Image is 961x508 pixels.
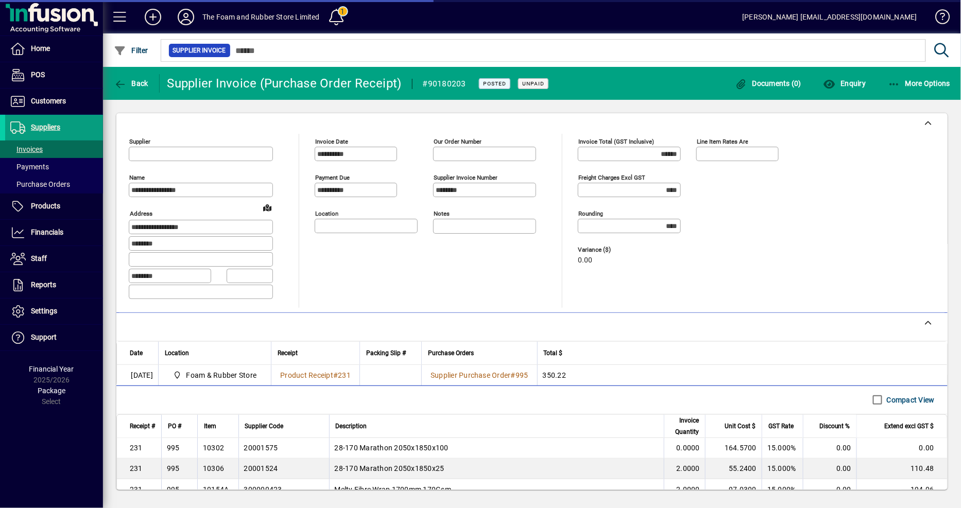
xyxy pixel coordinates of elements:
button: More Options [885,74,953,93]
span: Discount % [819,421,850,432]
span: # [333,371,338,379]
button: Filter [111,41,151,60]
div: 10302 [203,443,224,453]
span: Supplier Purchase Order [431,371,511,379]
span: Suppliers [31,123,60,131]
span: Products [31,202,60,210]
td: 55.2400 [705,459,762,479]
td: 20001524 [238,459,329,479]
mat-label: Location [315,210,338,217]
a: Financials [5,220,103,246]
td: 110.48 [856,459,947,479]
td: 2.0000 [664,479,705,500]
div: 10154A [203,484,229,495]
td: 0.00 [803,479,856,500]
mat-label: Supplier [129,138,150,145]
mat-label: Supplier invoice number [434,174,497,181]
td: 28-170 Marathon 2050x1850x100 [329,438,664,459]
app-page-header-button: Back [103,74,160,93]
a: View on map [259,199,276,216]
span: Filter [114,46,148,55]
a: Customers [5,89,103,114]
div: Supplier Invoice (Purchase Order Receipt) [167,75,402,92]
a: Supplier Purchase Order#995 [427,370,532,381]
td: 2.0000 [664,459,705,479]
td: 28-170 Marathon 2050x1850x25 [329,459,664,479]
a: Purchase Orders [5,176,103,193]
div: [PERSON_NAME] [EMAIL_ADDRESS][DOMAIN_NAME] [743,9,917,25]
span: PO # [168,421,181,432]
td: 20001575 [238,438,329,459]
a: Reports [5,272,103,298]
span: Purchase Orders [428,347,474,359]
div: #90180203 [423,76,466,92]
span: Foam & Rubber Store [169,369,261,381]
a: Settings [5,299,103,324]
span: Settings [31,307,57,315]
td: 995 [161,479,197,500]
td: 231 [117,438,161,459]
span: Posted [483,80,506,87]
div: Receipt [278,347,353,359]
span: Documents (0) [735,79,802,87]
td: 995 [161,459,197,479]
mat-label: Payment due [315,174,350,181]
span: Financial Year [29,365,74,373]
mat-label: Invoice Total (GST inclusive) [578,138,654,145]
mat-label: Our order number [434,138,482,145]
span: Financials [31,228,63,236]
button: Profile [169,8,202,26]
td: 231 [117,459,161,479]
span: Receipt [278,347,298,359]
mat-label: Invoice date [315,138,348,145]
div: Total $ [544,347,934,359]
span: Packing Slip # [366,347,406,359]
span: Reports [31,281,56,289]
span: Supplier Code [245,421,284,432]
span: Product Receipt [280,371,333,379]
mat-label: Line item rates are [697,138,748,145]
td: 350.22 [537,365,947,386]
a: Knowledge Base [928,2,948,36]
span: POS [31,71,45,79]
td: 15.000% [762,438,803,459]
span: Location [165,347,189,359]
div: The Foam and Rubber Store Limited [202,9,320,25]
span: Back [114,79,148,87]
span: Customers [31,97,66,105]
span: # [511,371,516,379]
span: 231 [338,371,351,379]
span: Package [38,387,65,395]
div: Date [130,347,152,359]
span: Foam & Rubber Store [186,370,257,380]
td: 0.00 [856,438,947,459]
td: 15.000% [762,479,803,500]
td: Melty Fibre Wrap 1700mm 170Gsm [329,479,664,500]
span: 0.00 [578,256,592,265]
button: Add [136,8,169,26]
span: Description [336,421,367,432]
span: Receipt # [130,421,155,432]
td: 0.00 [803,438,856,459]
mat-label: Name [129,174,145,181]
a: Home [5,36,103,62]
td: 300000423 [238,479,329,500]
span: Item [204,421,216,432]
td: 164.5700 [705,438,762,459]
div: 10306 [203,463,224,474]
span: GST Rate [768,421,794,432]
span: Variance ($) [578,247,640,253]
span: Unpaid [522,80,544,87]
button: Documents (0) [732,74,804,93]
span: Extend excl GST $ [885,421,934,432]
a: Support [5,325,103,351]
mat-label: Freight charges excl GST [578,174,645,181]
span: Enquiry [823,79,866,87]
span: Staff [31,254,47,262]
a: Product Receipt#231 [277,370,354,381]
label: Compact View [885,395,935,405]
td: 97.0300 [705,479,762,500]
a: Invoices [5,141,103,158]
td: 15.000% [762,459,803,479]
mat-label: Notes [434,210,450,217]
